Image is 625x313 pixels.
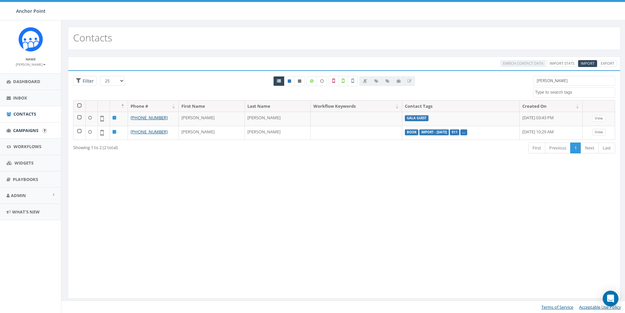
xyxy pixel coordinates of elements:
td: [PERSON_NAME] [245,126,311,140]
span: Inbox [13,95,27,101]
th: Created On: activate to sort column ascending [520,101,583,112]
div: Open Intercom Messenger [603,291,618,306]
a: View [592,129,606,136]
i: This phone number is unsubscribed and has opted-out of all texts. [298,79,301,83]
span: Workflows [13,144,41,149]
a: Terms of Service [541,304,573,310]
span: Filter [81,78,94,84]
label: Import - [DATE] [419,129,449,135]
td: [PERSON_NAME] [179,112,245,126]
a: Last [598,143,615,153]
input: Type to search [533,76,615,86]
td: [DATE] 10:29 AM [520,126,583,140]
span: Playbooks [13,176,38,182]
span: What's New [12,209,40,215]
h2: Contacts [73,32,112,43]
a: [PHONE_NUMBER] [131,115,168,121]
a: [PERSON_NAME] [16,61,46,67]
a: 1 [570,143,581,153]
i: This phone number is subscribed and will receive texts. [288,79,291,83]
a: Next [581,143,599,153]
textarea: Search [535,89,615,95]
th: Contact Tags [402,101,519,112]
th: Phone #: activate to sort column ascending [128,101,179,112]
a: ... [462,130,465,134]
span: Dashboard [13,78,40,84]
a: [PHONE_NUMBER] [131,129,168,135]
label: 911 [450,129,460,135]
th: First Name [179,101,245,112]
label: Not Validated [348,76,358,86]
a: Active [284,76,295,86]
span: CSV files only [581,61,594,66]
th: Last Name [245,101,311,112]
span: Import [581,61,594,66]
a: Import [578,60,597,67]
a: All contacts [273,76,284,86]
label: Validated [338,76,348,86]
div: Showing 1 to 2 (2 total) [73,142,293,151]
span: Admin [11,192,26,198]
td: [DATE] 03:43 PM [520,112,583,126]
td: [PERSON_NAME] [245,112,311,126]
label: book [405,129,418,135]
label: Data not Enriched [317,76,327,86]
td: [PERSON_NAME] [179,126,245,140]
a: Import Stats [547,60,577,67]
label: Not a Mobile [329,76,339,86]
a: Export [598,60,617,67]
input: Submit [42,128,47,133]
label: Data Enriched [306,76,317,86]
th: Workflow Keywords: activate to sort column ascending [311,101,402,112]
span: Contacts [13,111,36,117]
span: Anchor Point [16,8,46,14]
a: Opted Out [294,76,305,86]
a: First [528,143,545,153]
span: Advance Filter [73,76,97,86]
a: Acceptable Use Policy [579,304,621,310]
img: Rally_platform_Icon_1.png [18,27,43,52]
small: Name [26,57,36,61]
label: Gala Guest [405,115,428,121]
a: View [592,115,606,122]
small: [PERSON_NAME] [16,62,46,67]
span: Campaigns [13,127,38,133]
span: Widgets [14,160,33,166]
a: Previous [545,143,571,153]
